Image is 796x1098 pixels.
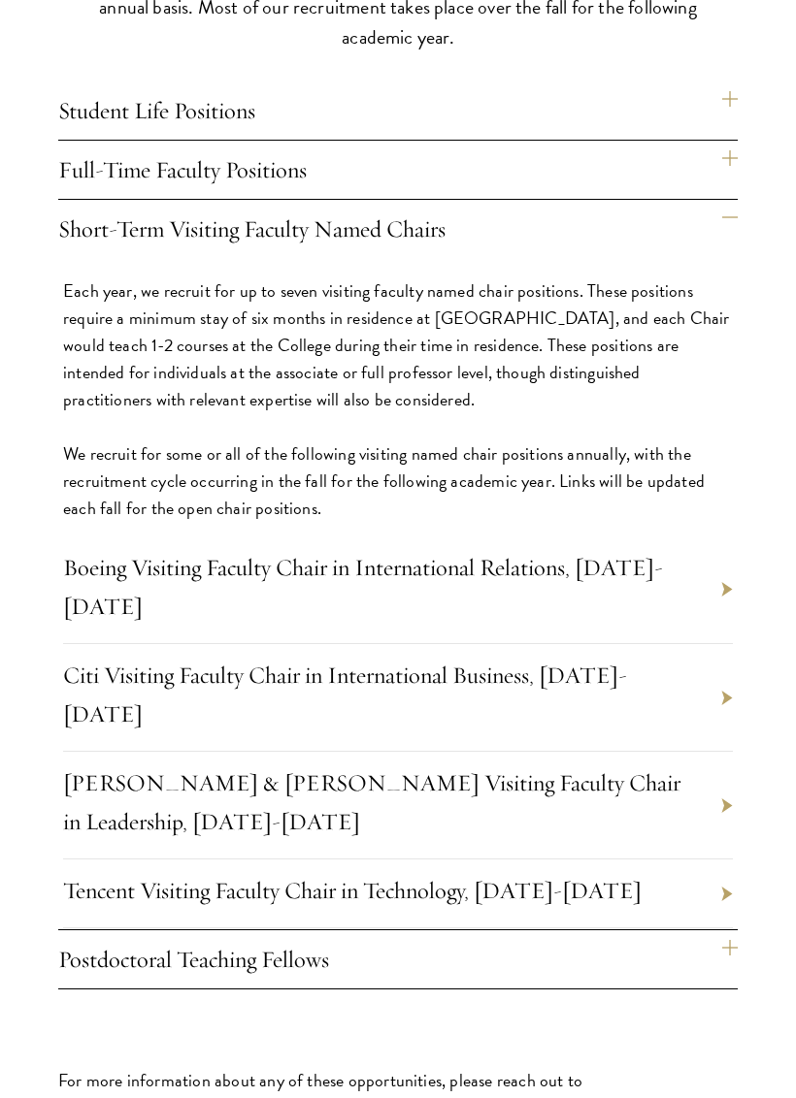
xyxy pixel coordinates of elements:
h4: Short-Term Visiting Faculty Named Chairs [58,201,738,259]
h4: Postdoctoral Teaching Fellows [58,931,738,989]
a: Tencent Visiting Faculty Chair in Technology, [DATE]-[DATE] [63,877,642,906]
a: [PERSON_NAME] & [PERSON_NAME] Visiting Faculty Chair in Leadership, [DATE]-[DATE] [63,769,680,837]
p: Each year, we recruit for up to seven visiting faculty named chair positions. These positions req... [63,278,733,523]
h4: Full-Time Faculty Positions [58,142,738,200]
a: Citi Visiting Faculty Chair in International Business, [DATE]-[DATE] [63,662,627,729]
a: Boeing Visiting Faculty Chair in International Relations, [DATE]-[DATE] [63,554,663,622]
h4: Student Life Positions [58,82,738,141]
